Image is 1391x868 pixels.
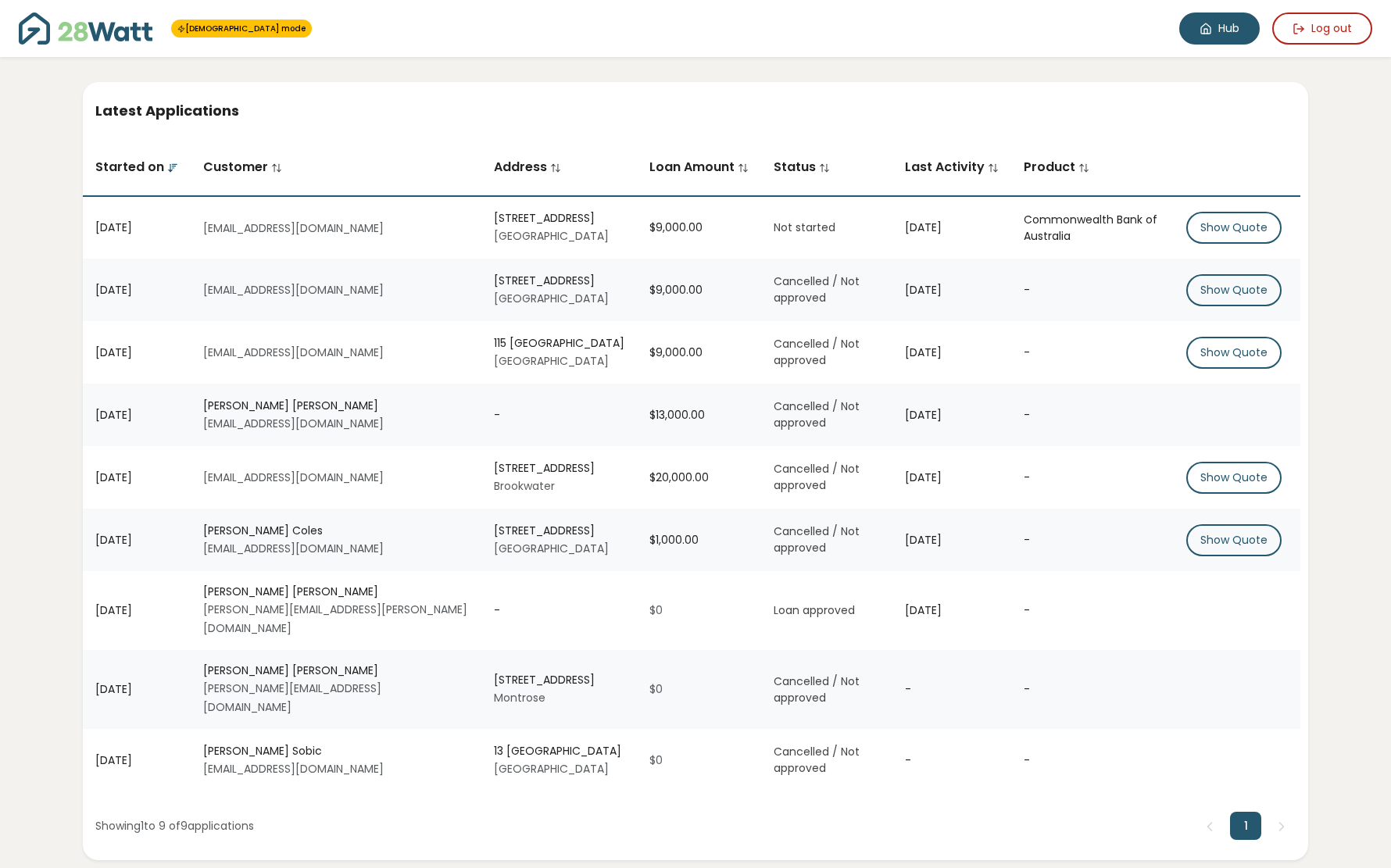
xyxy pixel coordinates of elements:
[774,523,860,555] span: Cancelled / Not approved
[494,761,609,777] small: [GEOGRAPHIC_DATA]
[494,407,624,423] div: -
[203,416,384,431] small: [EMAIL_ADDRESS][DOMAIN_NAME]
[905,470,999,486] div: [DATE]
[1024,532,1161,548] div: -
[494,228,609,244] small: [GEOGRAPHIC_DATA]
[95,752,178,769] div: [DATE]
[774,336,860,368] span: Cancelled / Not approved
[203,663,469,679] div: [PERSON_NAME] [PERSON_NAME]
[494,210,624,227] div: [STREET_ADDRESS]
[203,398,469,414] div: [PERSON_NAME] [PERSON_NAME]
[905,407,999,423] div: [DATE]
[95,345,178,361] div: [DATE]
[95,407,178,423] div: [DATE]
[649,602,663,618] span: $0
[203,680,381,715] small: [PERSON_NAME][EMAIL_ADDRESS][DOMAIN_NAME]
[905,602,999,619] div: [DATE]
[1186,524,1282,556] button: Show Quote
[649,752,663,768] span: $0
[203,584,469,600] div: [PERSON_NAME] [PERSON_NAME]
[1024,681,1161,698] div: -
[774,673,860,705] span: Cancelled / Not approved
[203,158,282,176] span: Customer
[494,291,609,306] small: [GEOGRAPHIC_DATA]
[649,470,749,486] div: $20,000.00
[774,602,855,618] span: Loan approved
[1186,462,1282,494] button: Show Quote
[171,20,312,38] span: You're in 28Watt mode - full access to all features!
[494,158,561,176] span: Address
[203,602,467,636] small: [PERSON_NAME][EMAIL_ADDRESS][PERSON_NAME][DOMAIN_NAME]
[95,470,178,486] div: [DATE]
[95,158,178,176] span: Started on
[494,743,624,759] div: 13 [GEOGRAPHIC_DATA]
[1024,752,1161,769] div: -
[905,752,999,769] div: -
[1024,345,1161,361] div: -
[774,398,860,430] span: Cancelled / Not approved
[905,282,999,298] div: [DATE]
[774,220,835,235] span: Not started
[774,744,860,776] span: Cancelled / Not approved
[95,282,178,298] div: [DATE]
[19,13,152,45] img: 28Watt
[494,690,545,705] small: Montrose
[1186,212,1282,244] button: Show Quote
[494,335,624,352] div: 115 [GEOGRAPHIC_DATA]
[95,602,178,619] div: [DATE]
[905,532,999,548] div: [DATE]
[95,532,178,548] div: [DATE]
[1272,13,1372,45] button: Log out
[203,282,384,298] small: [EMAIL_ADDRESS][DOMAIN_NAME]
[905,220,999,236] div: [DATE]
[649,407,749,423] div: $13,000.00
[203,761,384,777] small: [EMAIL_ADDRESS][DOMAIN_NAME]
[494,460,624,477] div: [STREET_ADDRESS]
[1024,602,1161,619] div: -
[203,345,384,360] small: [EMAIL_ADDRESS][DOMAIN_NAME]
[1024,470,1161,486] div: -
[649,345,749,361] div: $9,000.00
[1186,274,1282,306] button: Show Quote
[494,353,609,369] small: [GEOGRAPHIC_DATA]
[774,158,830,176] span: Status
[203,220,384,236] small: [EMAIL_ADDRESS][DOMAIN_NAME]
[649,681,663,697] span: $0
[649,282,749,298] div: $9,000.00
[494,273,624,289] div: [STREET_ADDRESS]
[905,158,999,176] span: Last Activity
[494,672,624,688] div: [STREET_ADDRESS]
[1024,407,1161,423] div: -
[494,541,609,556] small: [GEOGRAPHIC_DATA]
[905,345,999,361] div: [DATE]
[203,541,384,556] small: [EMAIL_ADDRESS][DOMAIN_NAME]
[95,818,254,834] div: Showing 1 to 9 of 9 applications
[1024,282,1161,298] div: -
[494,602,624,619] div: -
[494,523,624,539] div: [STREET_ADDRESS]
[1179,13,1260,45] a: Hub
[95,101,1296,120] h5: Latest Applications
[1230,812,1261,840] button: 1
[203,470,384,485] small: [EMAIL_ADDRESS][DOMAIN_NAME]
[1024,212,1161,245] div: Commonwealth Bank of Australia
[95,220,178,236] div: [DATE]
[203,523,469,539] div: [PERSON_NAME] Coles
[649,158,749,176] span: Loan Amount
[905,681,999,698] div: -
[177,23,306,34] a: [DEMOGRAPHIC_DATA] mode
[774,273,860,305] span: Cancelled / Not approved
[494,478,555,494] small: Brookwater
[649,532,749,548] div: $1,000.00
[1186,337,1282,369] button: Show Quote
[774,461,860,493] span: Cancelled / Not approved
[649,220,749,236] div: $9,000.00
[1024,158,1089,176] span: Product
[203,743,469,759] div: [PERSON_NAME] Sobic
[95,681,178,698] div: [DATE]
